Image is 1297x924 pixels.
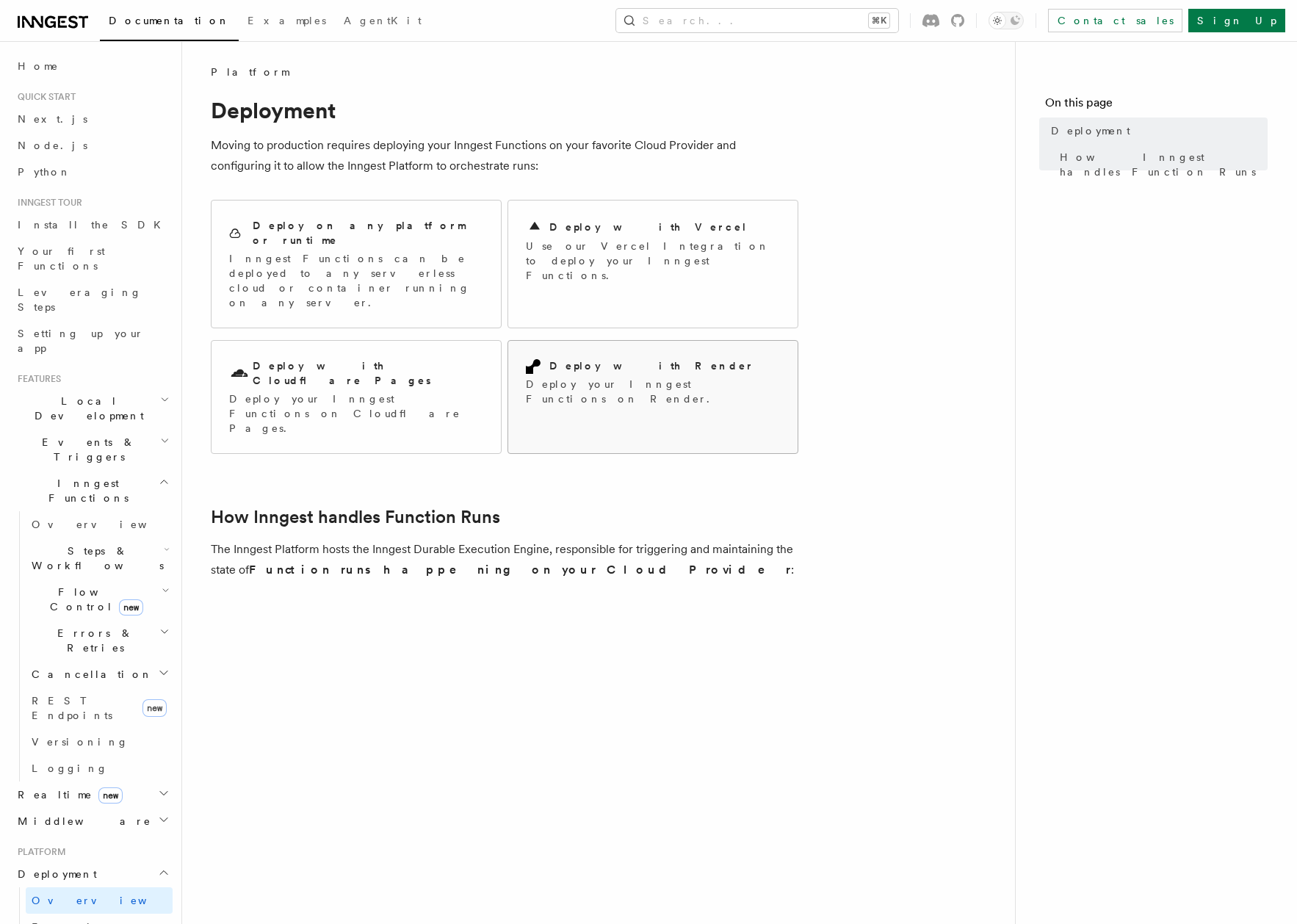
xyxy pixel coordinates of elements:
[248,15,326,26] span: Examples
[211,65,289,79] span: Platform
[32,519,183,530] span: Overview
[26,729,173,755] a: Versioning
[249,563,791,577] strong: Function runs happening on your Cloud Provider
[12,212,173,238] a: Install the SDK
[229,391,483,436] p: Deploy your Inngest Functions on Cloudflare Pages.
[18,166,71,178] span: Python
[32,762,108,774] span: Logging
[211,340,502,454] a: Deploy with Cloudflare PagesDeploy your Inngest Functions on Cloudflare Pages.
[32,695,112,721] span: REST Endpoints
[549,220,748,234] h2: Deploy with Vercel
[18,245,105,272] span: Your first Functions
[12,238,173,279] a: Your first Functions
[12,373,61,385] span: Features
[12,476,159,505] span: Inngest Functions
[253,218,483,248] h2: Deploy on any platform or runtime
[549,358,754,373] h2: Deploy with Render
[211,539,798,580] p: The Inngest Platform hosts the Inngest Durable Execution Engine, responsible for triggering and m...
[12,808,173,834] button: Middleware
[239,4,335,40] a: Examples
[507,340,798,454] a: Deploy with RenderDeploy your Inngest Functions on Render.
[211,200,502,328] a: Deploy on any platform or runtimeInngest Functions can be deployed to any serverless cloud or con...
[100,4,239,41] a: Documentation
[18,219,170,231] span: Install the SDK
[1048,9,1182,32] a: Contact sales
[211,97,798,123] h1: Deployment
[12,861,173,887] button: Deployment
[18,59,59,73] span: Home
[344,15,422,26] span: AgentKit
[18,328,144,354] span: Setting up your app
[12,91,76,103] span: Quick start
[1060,150,1268,179] span: How Inngest handles Function Runs
[12,132,173,159] a: Node.js
[12,782,173,808] button: Realtimenew
[26,887,173,914] a: Overview
[12,279,173,320] a: Leveraging Steps
[12,106,173,132] a: Next.js
[1051,123,1130,138] span: Deployment
[12,867,97,881] span: Deployment
[989,12,1024,29] button: Toggle dark mode
[526,377,780,406] p: Deploy your Inngest Functions on Render.
[12,197,82,209] span: Inngest tour
[1054,144,1268,185] a: How Inngest handles Function Runs
[12,429,173,470] button: Events & Triggers
[526,239,780,283] p: Use our Vercel Integration to deploy your Inngest Functions.
[12,470,173,511] button: Inngest Functions
[12,320,173,361] a: Setting up your app
[12,435,160,464] span: Events & Triggers
[12,814,151,829] span: Middleware
[12,159,173,185] a: Python
[1188,9,1285,32] a: Sign Up
[98,787,123,804] span: new
[12,846,66,858] span: Platform
[335,4,430,40] a: AgentKit
[26,661,173,687] button: Cancellation
[12,787,123,802] span: Realtime
[211,135,798,176] p: Moving to production requires deploying your Inngest Functions on your favorite Cloud Provider an...
[253,358,483,388] h2: Deploy with Cloudflare Pages
[869,13,889,28] kbd: ⌘K
[616,9,898,32] button: Search...⌘K
[26,620,173,661] button: Errors & Retries
[1045,118,1268,144] a: Deployment
[32,895,183,906] span: Overview
[18,286,142,313] span: Leveraging Steps
[142,699,167,717] span: new
[119,599,143,616] span: new
[26,667,153,682] span: Cancellation
[109,15,230,26] span: Documentation
[12,388,173,429] button: Local Development
[26,755,173,782] a: Logging
[12,511,173,782] div: Inngest Functions
[26,511,173,538] a: Overview
[229,364,250,384] svg: Cloudflare
[507,200,798,328] a: Deploy with VercelUse our Vercel Integration to deploy your Inngest Functions.
[26,544,164,573] span: Steps & Workflows
[32,736,129,748] span: Versioning
[26,579,173,620] button: Flow Controlnew
[12,53,173,79] a: Home
[18,113,87,125] span: Next.js
[229,251,483,310] p: Inngest Functions can be deployed to any serverless cloud or container running on any server.
[26,687,173,729] a: REST Endpointsnew
[211,507,500,527] a: How Inngest handles Function Runs
[1045,94,1268,118] h4: On this page
[26,585,162,614] span: Flow Control
[26,626,159,655] span: Errors & Retries
[26,538,173,579] button: Steps & Workflows
[12,394,160,423] span: Local Development
[18,140,87,151] span: Node.js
